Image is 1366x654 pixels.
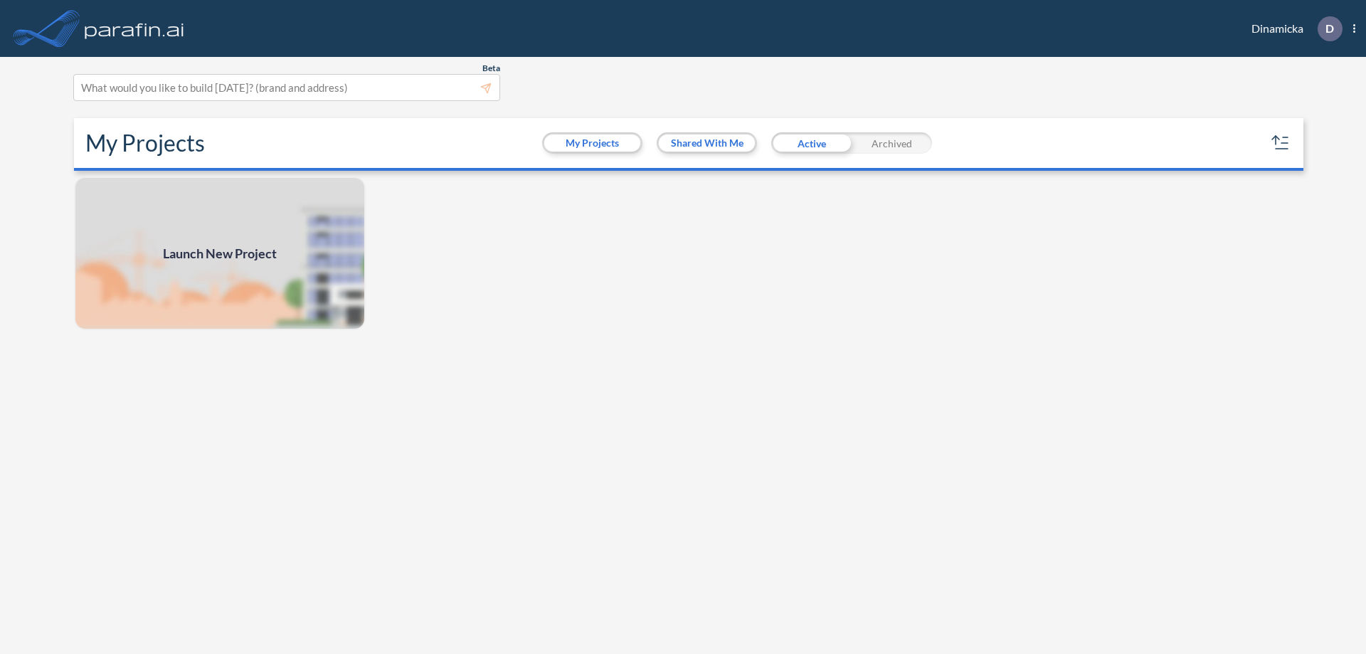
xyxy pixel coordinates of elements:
[852,132,932,154] div: Archived
[74,176,366,330] img: add
[163,244,277,263] span: Launch New Project
[1325,22,1334,35] p: D
[1269,132,1292,154] button: sort
[544,135,640,152] button: My Projects
[1230,16,1355,41] div: Dinamicka
[85,130,205,157] h2: My Projects
[82,14,187,43] img: logo
[74,176,366,330] a: Launch New Project
[659,135,755,152] button: Shared With Me
[482,63,500,74] span: Beta
[771,132,852,154] div: Active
